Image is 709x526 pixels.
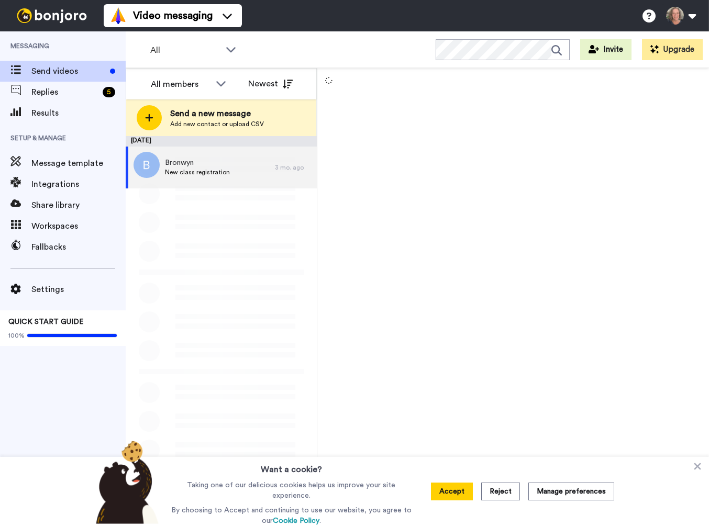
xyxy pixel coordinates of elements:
span: Share library [31,199,126,211]
span: New class registration [165,168,230,176]
img: b.png [134,152,160,178]
div: [DATE] [126,136,317,147]
span: Settings [31,283,126,296]
span: QUICK START GUIDE [8,318,84,326]
div: 5 [103,87,115,97]
span: Integrations [31,178,126,191]
div: All members [151,78,211,91]
h3: Want a cookie? [261,457,322,476]
button: Invite [580,39,632,60]
div: 3 mo. ago [275,163,312,172]
span: Send a new message [170,107,264,120]
span: Video messaging [133,8,213,23]
p: By choosing to Accept and continuing to use our website, you agree to our . [169,505,414,526]
span: Fallbacks [31,241,126,253]
span: Add new contact or upload CSV [170,120,264,128]
button: Manage preferences [528,483,614,500]
span: Message template [31,157,126,170]
span: 100% [8,331,25,340]
img: bear-with-cookie.png [86,440,164,524]
span: Send videos [31,65,106,77]
span: All [150,44,220,57]
span: Replies [31,86,98,98]
span: Workspaces [31,220,126,232]
span: Bronwyn [165,158,230,168]
button: Newest [240,73,301,94]
a: Cookie Policy [273,517,319,524]
span: Results [31,107,126,119]
button: Upgrade [642,39,703,60]
img: bj-logo-header-white.svg [13,8,91,23]
img: vm-color.svg [110,7,127,24]
button: Reject [481,483,520,500]
p: Taking one of our delicious cookies helps us improve your site experience. [169,480,414,501]
button: Accept [431,483,473,500]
